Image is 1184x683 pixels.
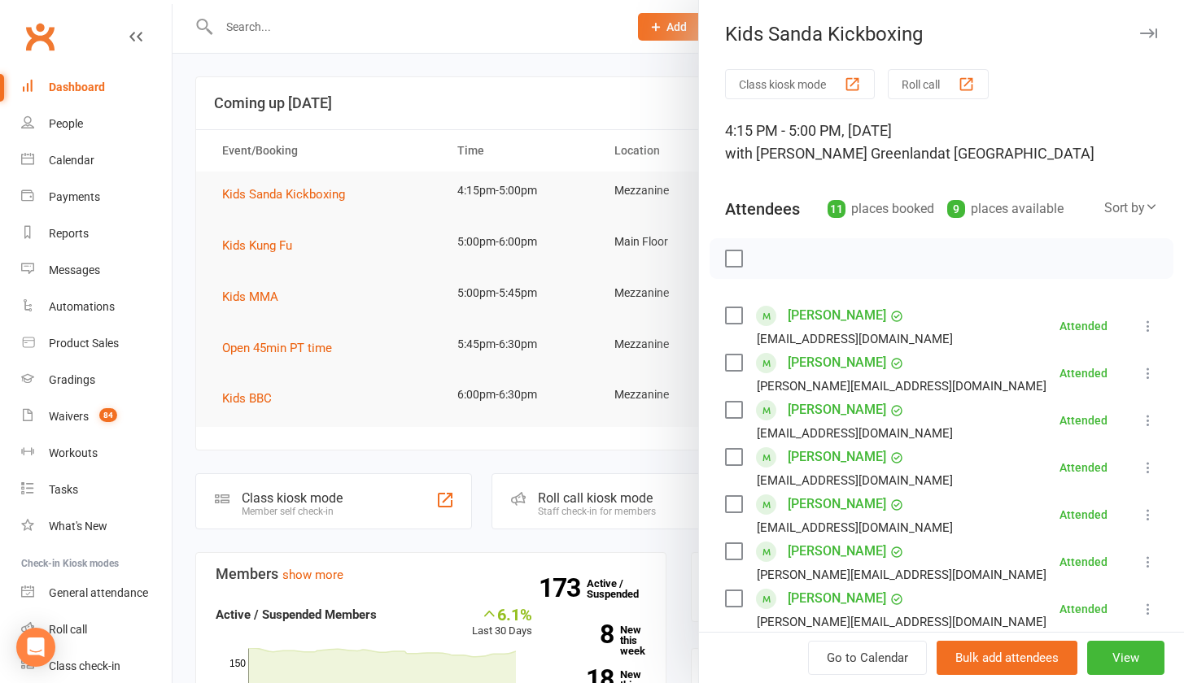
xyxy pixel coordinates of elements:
[757,376,1046,397] div: [PERSON_NAME][EMAIL_ADDRESS][DOMAIN_NAME]
[49,520,107,533] div: What's New
[21,611,172,648] a: Roll call
[21,435,172,472] a: Workouts
[757,470,953,491] div: [EMAIL_ADDRESS][DOMAIN_NAME]
[21,289,172,325] a: Automations
[1087,641,1164,675] button: View
[49,80,105,94] div: Dashboard
[1104,198,1158,219] div: Sort by
[725,198,800,220] div: Attendees
[1059,462,1108,473] div: Attended
[49,337,119,350] div: Product Sales
[49,623,87,636] div: Roll call
[937,641,1077,675] button: Bulk add attendees
[757,611,1046,633] div: [PERSON_NAME][EMAIL_ADDRESS][DOMAIN_NAME]
[99,408,117,422] span: 84
[49,586,148,599] div: General attendance
[49,300,115,313] div: Automations
[788,302,886,328] a: [PERSON_NAME]
[828,198,934,220] div: places booked
[49,373,95,386] div: Gradings
[1059,556,1108,568] div: Attended
[21,575,172,611] a: General attendance kiosk mode
[788,350,886,376] a: [PERSON_NAME]
[21,69,172,106] a: Dashboard
[21,472,172,508] a: Tasks
[49,483,78,496] div: Tasks
[1059,509,1108,520] div: Attended
[788,444,886,470] a: [PERSON_NAME]
[808,641,927,675] a: Go to Calendar
[788,585,886,611] a: [PERSON_NAME]
[757,423,953,444] div: [EMAIL_ADDRESS][DOMAIN_NAME]
[757,328,953,350] div: [EMAIL_ADDRESS][DOMAIN_NAME]
[21,106,172,142] a: People
[49,659,120,672] div: Class check-in
[757,564,1046,585] div: [PERSON_NAME][EMAIL_ADDRESS][DOMAIN_NAME]
[888,69,989,99] button: Roll call
[1059,415,1108,426] div: Attended
[21,398,172,435] a: Waivers 84
[21,179,172,215] a: Payments
[49,263,100,276] div: Messages
[49,154,94,167] div: Calendar
[21,362,172,398] a: Gradings
[21,142,172,179] a: Calendar
[1059,603,1108,615] div: Attended
[21,325,172,362] a: Product Sales
[947,200,965,218] div: 9
[49,410,89,423] div: Waivers
[699,23,1184,46] div: Kids Sanda Kickboxing
[49,227,89,240] div: Reports
[757,517,953,538] div: [EMAIL_ADDRESS][DOMAIN_NAME]
[788,538,886,564] a: [PERSON_NAME]
[937,145,1094,162] span: at [GEOGRAPHIC_DATA]
[16,628,55,667] div: Open Intercom Messenger
[21,215,172,252] a: Reports
[1059,368,1108,379] div: Attended
[828,200,845,218] div: 11
[49,190,100,203] div: Payments
[21,252,172,289] a: Messages
[788,491,886,517] a: [PERSON_NAME]
[21,508,172,545] a: What's New
[725,69,875,99] button: Class kiosk mode
[20,16,60,57] a: Clubworx
[49,446,98,459] div: Workouts
[788,397,886,423] a: [PERSON_NAME]
[725,145,937,162] span: with [PERSON_NAME] Greenland
[1059,320,1108,332] div: Attended
[947,198,1064,220] div: places available
[725,120,1158,165] div: 4:15 PM - 5:00 PM, [DATE]
[49,117,83,130] div: People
